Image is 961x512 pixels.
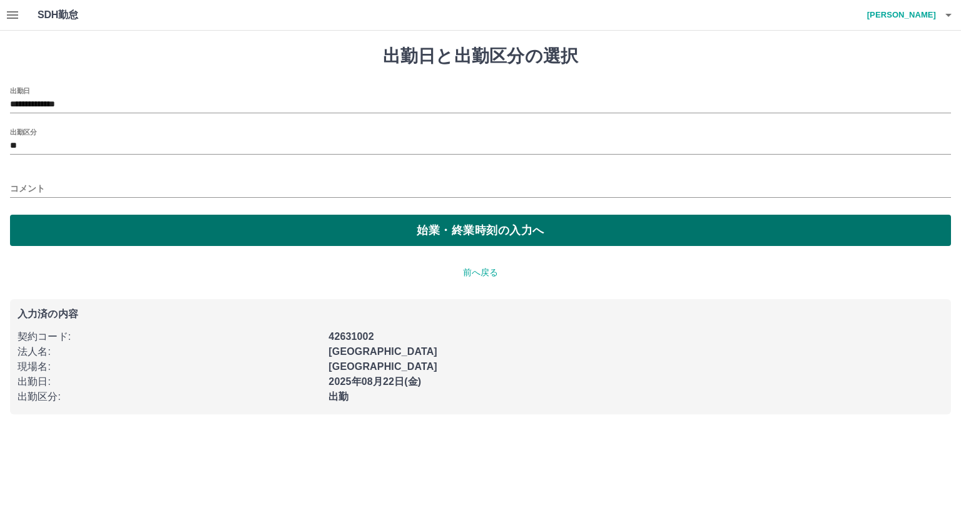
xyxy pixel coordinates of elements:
b: 42631002 [328,331,374,342]
p: 契約コード : [18,329,321,344]
p: 現場名 : [18,359,321,374]
b: 出勤 [328,391,348,402]
p: 前へ戻る [10,266,951,279]
h1: 出勤日と出勤区分の選択 [10,46,951,67]
b: [GEOGRAPHIC_DATA] [328,361,437,372]
p: 入力済の内容 [18,309,943,319]
p: 法人名 : [18,344,321,359]
button: 始業・終業時刻の入力へ [10,215,951,246]
b: 2025年08月22日(金) [328,376,421,387]
p: 出勤区分 : [18,389,321,404]
label: 出勤区分 [10,127,36,136]
label: 出勤日 [10,86,30,95]
p: 出勤日 : [18,374,321,389]
b: [GEOGRAPHIC_DATA] [328,346,437,357]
